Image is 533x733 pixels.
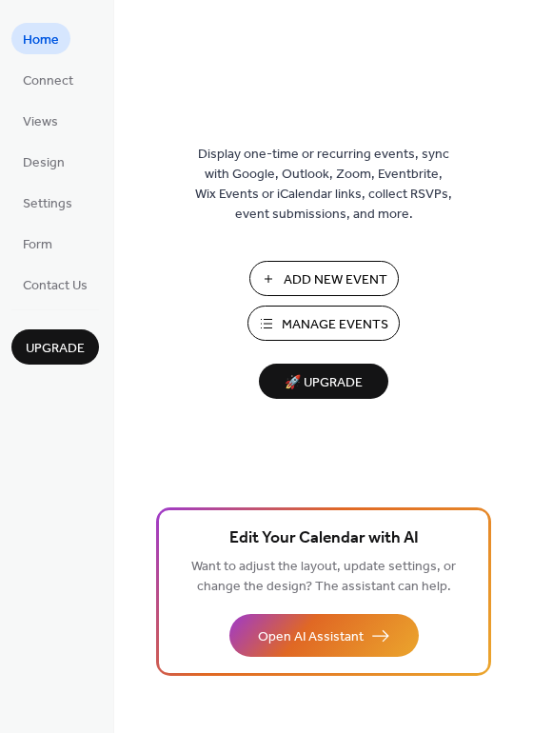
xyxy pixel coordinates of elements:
[11,228,64,259] a: Form
[247,306,400,341] button: Manage Events
[11,64,85,95] a: Connect
[26,339,85,359] span: Upgrade
[11,187,84,218] a: Settings
[270,370,377,396] span: 🚀 Upgrade
[191,554,456,600] span: Want to adjust the layout, update settings, or change the design? The assistant can help.
[282,315,388,335] span: Manage Events
[23,112,58,132] span: Views
[11,105,69,136] a: Views
[258,627,364,647] span: Open AI Assistant
[23,194,72,214] span: Settings
[11,329,99,365] button: Upgrade
[23,235,52,255] span: Form
[284,270,387,290] span: Add New Event
[11,268,99,300] a: Contact Us
[229,525,419,552] span: Edit Your Calendar with AI
[229,614,419,657] button: Open AI Assistant
[195,145,452,225] span: Display one-time or recurring events, sync with Google, Outlook, Zoom, Eventbrite, Wix Events or ...
[23,153,65,173] span: Design
[11,23,70,54] a: Home
[23,30,59,50] span: Home
[23,71,73,91] span: Connect
[259,364,388,399] button: 🚀 Upgrade
[249,261,399,296] button: Add New Event
[23,276,88,296] span: Contact Us
[11,146,76,177] a: Design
